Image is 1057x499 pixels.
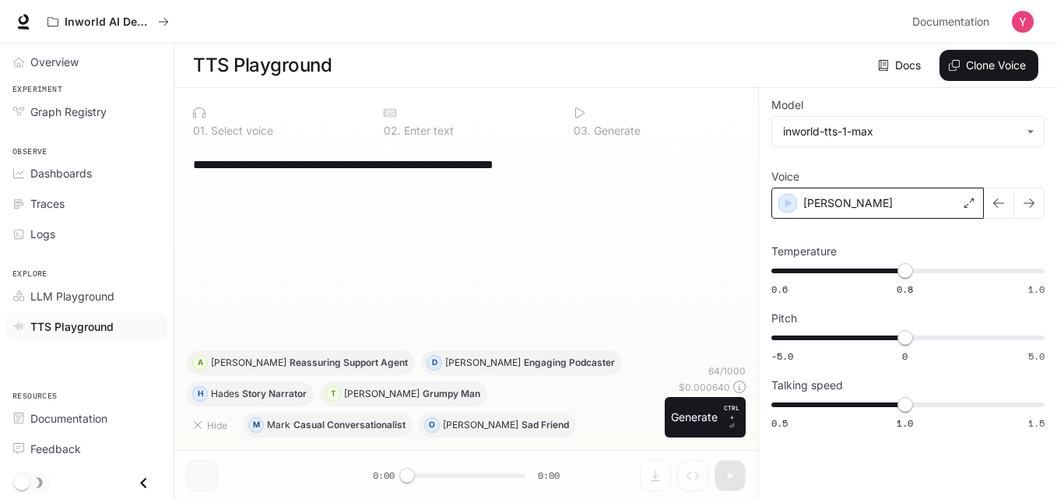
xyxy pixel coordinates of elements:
[126,467,161,499] button: Close drawer
[771,416,788,430] span: 0.5
[30,318,114,335] span: TTS Playground
[293,420,406,430] p: Casual Conversationalist
[6,313,167,340] a: TTS Playground
[724,403,739,422] p: CTRL +
[242,389,307,399] p: Story Narrator
[906,6,1001,37] a: Documentation
[326,381,340,406] div: T
[591,125,641,136] p: Generate
[771,380,843,391] p: Talking speed
[1007,6,1038,37] button: User avatar
[443,420,518,430] p: [PERSON_NAME]
[783,124,1019,139] div: inworld-tts-1-max
[6,48,167,76] a: Overview
[1028,283,1045,296] span: 1.0
[6,98,167,125] a: Graph Registry
[427,350,441,375] div: D
[6,435,167,462] a: Feedback
[243,413,413,438] button: MMarkCasual Conversationalist
[211,358,286,367] p: [PERSON_NAME]
[30,226,55,242] span: Logs
[771,246,837,257] p: Temperature
[665,397,746,438] button: GenerateCTRL +⏎
[187,350,415,375] button: A[PERSON_NAME]Reassuring Support Agent
[193,50,332,81] h1: TTS Playground
[344,389,420,399] p: [PERSON_NAME]
[6,405,167,432] a: Documentation
[30,195,65,212] span: Traces
[193,125,208,136] p: 0 1 .
[30,288,114,304] span: LLM Playground
[1028,350,1045,363] span: 5.0
[724,403,739,431] p: ⏎
[290,358,408,367] p: Reassuring Support Agent
[187,381,314,406] button: HHadesStory Narrator
[211,389,239,399] p: Hades
[187,413,237,438] button: Hide
[771,171,799,182] p: Voice
[875,50,927,81] a: Docs
[803,195,893,211] p: [PERSON_NAME]
[249,413,263,438] div: M
[423,389,480,399] p: Grumpy Man
[30,104,107,120] span: Graph Registry
[419,413,576,438] button: O[PERSON_NAME]Sad Friend
[30,165,92,181] span: Dashboards
[6,220,167,248] a: Logs
[193,350,207,375] div: A
[421,350,622,375] button: D[PERSON_NAME]Engaging Podcaster
[14,473,30,490] span: Dark mode toggle
[6,190,167,217] a: Traces
[772,117,1044,146] div: inworld-tts-1-max
[425,413,439,438] div: O
[1028,416,1045,430] span: 1.5
[897,416,913,430] span: 1.0
[939,50,1038,81] button: Clone Voice
[445,358,521,367] p: [PERSON_NAME]
[384,125,401,136] p: 0 2 .
[912,12,989,32] span: Documentation
[193,381,207,406] div: H
[771,350,793,363] span: -5.0
[320,381,487,406] button: T[PERSON_NAME]Grumpy Man
[30,410,107,427] span: Documentation
[40,6,176,37] button: All workspaces
[1012,11,1034,33] img: User avatar
[401,125,454,136] p: Enter text
[771,100,803,111] p: Model
[771,283,788,296] span: 0.6
[521,420,569,430] p: Sad Friend
[897,283,913,296] span: 0.8
[65,16,152,29] p: Inworld AI Demos
[30,54,79,70] span: Overview
[208,125,273,136] p: Select voice
[902,350,908,363] span: 0
[771,313,797,324] p: Pitch
[574,125,591,136] p: 0 3 .
[6,283,167,310] a: LLM Playground
[267,420,290,430] p: Mark
[524,358,615,367] p: Engaging Podcaster
[30,441,81,457] span: Feedback
[6,160,167,187] a: Dashboards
